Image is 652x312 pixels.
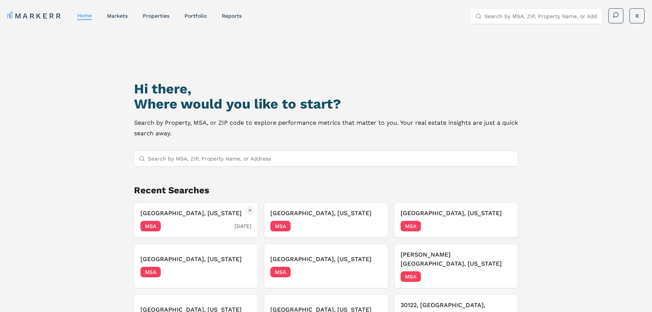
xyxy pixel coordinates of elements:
h3: [GEOGRAPHIC_DATA], [US_STATE] [140,209,251,218]
h3: [GEOGRAPHIC_DATA], [US_STATE] [270,255,381,264]
a: properties [143,13,169,19]
span: [DATE] [495,273,512,280]
p: Search by Property, MSA, or ZIP code to explore performance metrics that matter to you. Your real... [134,118,518,139]
button: Remove Buford, Georgia[GEOGRAPHIC_DATA], [US_STATE]MSA[DATE] [264,202,388,238]
h2: Recent Searches [134,184,518,196]
span: MSA [140,221,161,231]
span: MSA [270,267,291,277]
h3: [GEOGRAPHIC_DATA], [US_STATE] [270,209,381,218]
span: [DATE] [235,222,251,230]
a: reports [222,13,242,19]
h1: Hi there, [134,81,518,96]
span: [DATE] [365,268,382,276]
button: Remove Locust Grove, Oklahoma [245,206,254,215]
button: Remove Hampton, Georgia[GEOGRAPHIC_DATA], [US_STATE]MSA[DATE] [394,202,518,238]
button: Remove Charlotte, North Carolina[GEOGRAPHIC_DATA], [US_STATE]MSA[DATE] [134,244,258,288]
button: Remove Raleigh, North Carolina[GEOGRAPHIC_DATA], [US_STATE]MSA[DATE] [264,244,388,288]
h2: Where would you like to start? [134,96,518,112]
h3: [GEOGRAPHIC_DATA], [US_STATE] [140,255,251,264]
h3: [GEOGRAPHIC_DATA], [US_STATE] [401,209,512,218]
button: Remove Locust Grove, Oklahoma[GEOGRAPHIC_DATA], [US_STATE]MSA[DATE] [134,202,258,238]
span: [DATE] [365,222,382,230]
button: R [629,8,644,23]
h3: [PERSON_NAME][GEOGRAPHIC_DATA], [US_STATE] [401,250,512,268]
span: MSA [401,221,421,231]
span: R [635,12,639,20]
span: [DATE] [495,222,512,230]
span: MSA [140,267,161,277]
span: [DATE] [235,268,251,276]
input: Search by MSA, ZIP, Property Name, or Address [148,151,513,166]
span: MSA [270,221,291,231]
a: home [77,12,92,18]
button: Remove Sandy Springs, Georgia[PERSON_NAME][GEOGRAPHIC_DATA], [US_STATE]MSA[DATE] [394,244,518,288]
a: MARKERR [8,11,62,21]
input: Search by MSA, ZIP, Property Name, or Address [484,9,597,24]
a: markets [107,13,128,19]
span: MSA [401,271,421,282]
a: Portfolio [184,13,207,19]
